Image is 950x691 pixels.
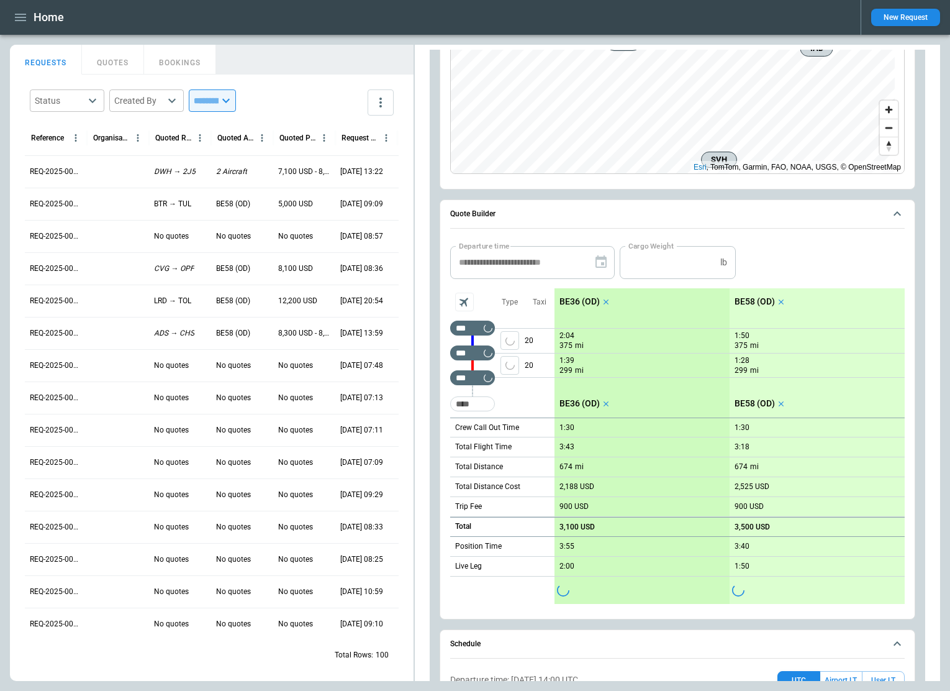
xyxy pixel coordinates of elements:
p: 12,200 USD [278,296,317,306]
div: Status [35,94,84,107]
p: mi [575,365,584,376]
p: 09/24/2025 08:33 [340,522,383,533]
p: 09/24/2025 09:29 [340,490,383,500]
p: No quotes [278,425,313,436]
span: Aircraft selection [455,293,474,311]
div: , TomTom, Garmin, FAO, NOAA, USGS, © OpenStreetMap [694,161,901,173]
button: Reset bearing to north [880,137,898,155]
p: 2,525 USD [735,482,769,492]
p: 20 [525,354,554,377]
p: 100 [376,650,389,661]
p: BE58 (OD) [216,199,250,209]
p: BE58 (OD) [216,328,250,339]
p: 375 [559,341,572,351]
p: REQ-2025-000306 [30,457,82,468]
p: 1:28 [735,356,749,365]
p: 375 [735,341,748,351]
label: Departure time [459,240,510,251]
button: User LT [862,671,905,690]
p: 09/24/2025 08:25 [340,554,383,565]
p: REQ-2025-000312 [30,263,82,274]
div: Quote Builder [450,246,905,604]
p: No quotes [216,393,251,403]
p: REQ-2025-000310 [30,328,82,339]
h1: Home [34,10,64,25]
p: 20 [525,329,554,353]
button: left aligned [500,331,519,350]
p: No quotes [278,522,313,533]
p: BE58 (OD) [216,296,250,306]
p: 1:39 [559,356,574,365]
p: LRD → TOL [154,296,191,306]
p: REQ-2025-000301 [30,619,82,629]
p: REQ-2025-000313 [30,231,82,242]
p: BE58 (OD) [216,263,250,274]
p: No quotes [154,522,189,533]
p: 09/25/2025 07:09 [340,457,383,468]
p: 3,100 USD [559,523,595,532]
p: 900 USD [559,502,589,511]
p: REQ-2025-000314 [30,199,82,209]
p: CVG → OPF [154,263,194,274]
button: BOOKINGS [144,45,216,75]
button: Quoted Aircraft column menu [254,130,270,146]
p: No quotes [278,231,313,242]
h6: Schedule [450,640,481,648]
p: REQ-2025-000308 [30,393,82,403]
p: BE36 (OD) [559,398,600,409]
p: mi [750,462,759,472]
span: Type of sector [500,356,519,375]
p: mi [575,341,584,351]
p: lb [720,257,727,268]
p: No quotes [154,425,189,436]
p: 3:40 [735,542,749,551]
span: IAD [806,42,828,55]
button: Schedule [450,630,905,659]
p: 7,100 USD - 8,100 USD [278,167,330,177]
p: 09/26/2025 09:09 [340,199,383,209]
div: Not found [450,370,495,385]
p: mi [750,341,759,351]
p: 1:30 [559,423,574,432]
p: BE58 (OD) [735,398,775,409]
p: 5,000 USD [278,199,313,209]
p: 8,300 USD - 8,600 USD [278,328,330,339]
p: REQ-2025-000305 [30,490,82,500]
p: REQ-2025-000304 [30,522,82,533]
p: REQ-2025-000307 [30,425,82,436]
p: No quotes [278,619,313,629]
p: 674 [559,462,572,472]
p: 299 [559,365,572,376]
p: No quotes [278,587,313,597]
button: more [368,89,394,116]
button: Airport LT [820,671,862,690]
div: Reference [31,134,64,142]
p: REQ-2025-000315 [30,167,82,177]
button: left aligned [500,356,519,375]
p: 09/25/2025 07:13 [340,393,383,403]
p: No quotes [216,457,251,468]
p: 09/25/2025 07:48 [340,360,383,371]
p: ADS → CHS [154,328,194,339]
p: Live Leg [455,561,482,572]
p: 2:00 [559,562,574,571]
p: 2,188 USD [559,482,594,492]
p: Total Flight Time [455,442,512,452]
p: No quotes [216,360,251,371]
p: 09/25/2025 13:59 [340,328,383,339]
p: Trip Fee [455,501,482,512]
p: REQ-2025-000309 [30,360,82,371]
p: 09/26/2025 08:57 [340,231,383,242]
p: Departure time: [DATE] 14:00 UTC [450,675,578,685]
h6: Total [455,523,471,531]
div: Quoted Route [155,134,192,142]
p: 674 [735,462,748,472]
div: Created By [114,94,164,107]
p: 09/25/2025 07:11 [340,425,383,436]
p: No quotes [216,425,251,436]
p: mi [750,365,759,376]
button: QUOTES [82,45,144,75]
span: Type of sector [500,331,519,350]
p: REQ-2025-000302 [30,587,82,597]
p: No quotes [216,554,251,565]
